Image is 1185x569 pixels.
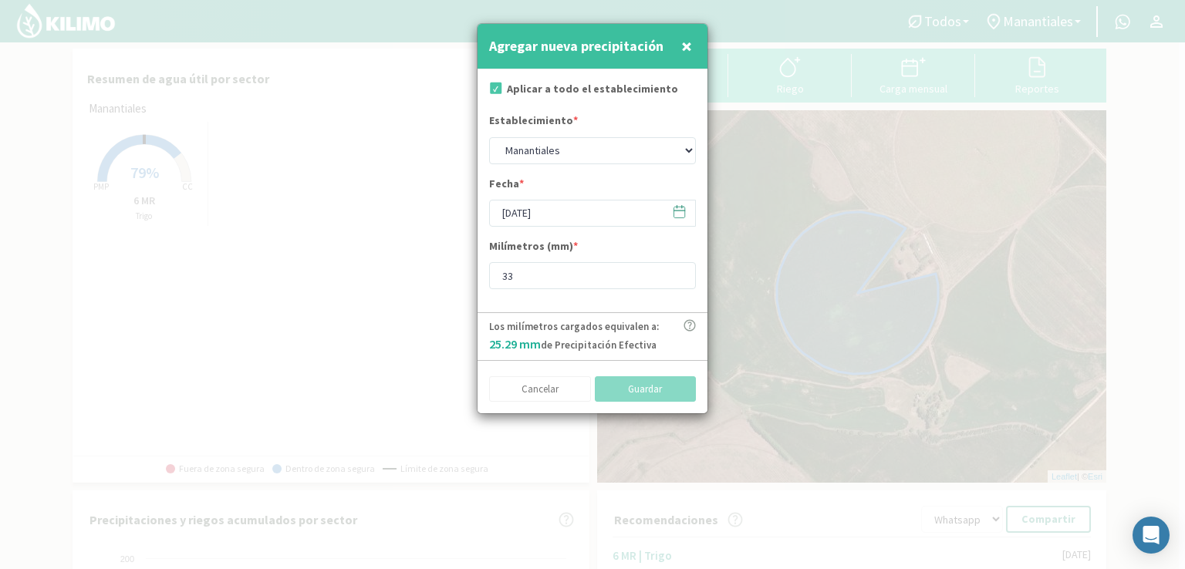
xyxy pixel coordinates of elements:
input: mm [489,262,696,289]
div: Open Intercom Messenger [1133,517,1170,554]
button: Guardar [595,376,697,402]
label: Fecha [489,176,524,196]
h4: Agregar nueva precipitación [489,35,663,57]
span: × [681,33,692,59]
p: Los milímetros cargados equivalen a: de Precipitación Efectiva [489,319,659,353]
span: 25.29 mm [489,336,541,352]
label: Milímetros (mm) [489,238,578,258]
label: Aplicar a todo el establecimiento [507,81,678,97]
button: Cancelar [489,376,591,402]
label: Establecimiento [489,113,578,133]
button: Close [677,31,696,62]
